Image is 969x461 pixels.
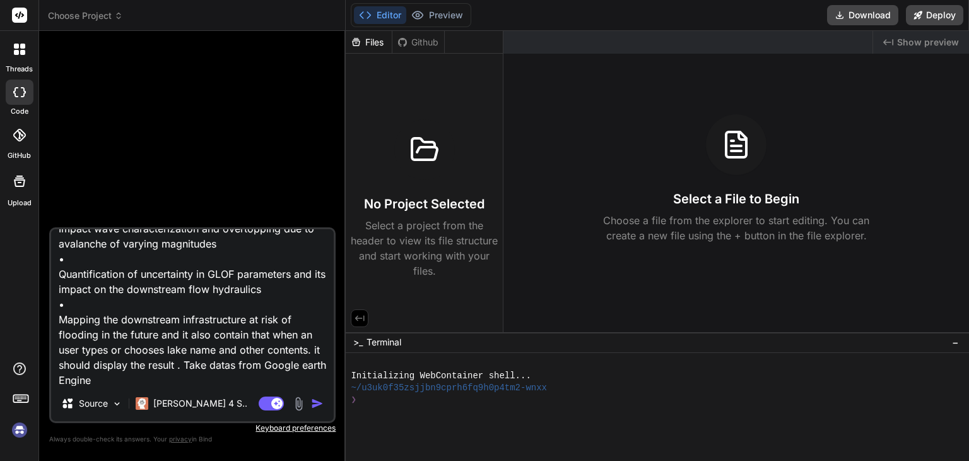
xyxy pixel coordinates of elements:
label: threads [6,64,33,75]
img: Pick Models [112,398,122,409]
p: [PERSON_NAME] 4 S.. [153,397,247,410]
button: − [949,332,961,352]
span: − [952,336,959,349]
p: Source [79,397,108,410]
button: Preview [406,6,468,24]
button: Deploy [906,5,963,25]
h3: No Project Selected [364,195,484,213]
div: Github [392,36,444,49]
span: Show preview [897,36,959,49]
h3: Select a File to Begin [673,190,799,208]
img: Claude 4 Sonnet [136,397,148,410]
button: Download [827,5,898,25]
span: ~/u3uk0f35zsjjbn9cprh6fq9h0p4tm2-wnxx [351,382,547,394]
span: Initializing WebContainer shell... [351,370,531,382]
span: ❯ [351,394,357,406]
span: privacy [169,435,192,443]
img: icon [311,397,324,410]
label: code [11,106,28,117]
span: Terminal [367,336,401,349]
p: Choose a file from the explorer to start editing. You can create a new file using the + button in... [595,213,878,243]
label: GitHub [8,150,31,161]
label: Upload [8,198,32,208]
img: attachment [291,397,306,411]
textarea: I need an Ai model that is integrated with website. The topic is Glof. Include these featuresHigh... [51,229,334,386]
p: Select a project from the header to view its file structure and start working with your files. [351,218,498,278]
img: signin [9,419,30,441]
p: Keyboard preferences [49,423,336,433]
button: Editor [354,6,406,24]
div: Files [346,36,392,49]
span: Choose Project [48,9,123,22]
p: Always double-check its answers. Your in Bind [49,433,336,445]
span: >_ [353,336,363,349]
